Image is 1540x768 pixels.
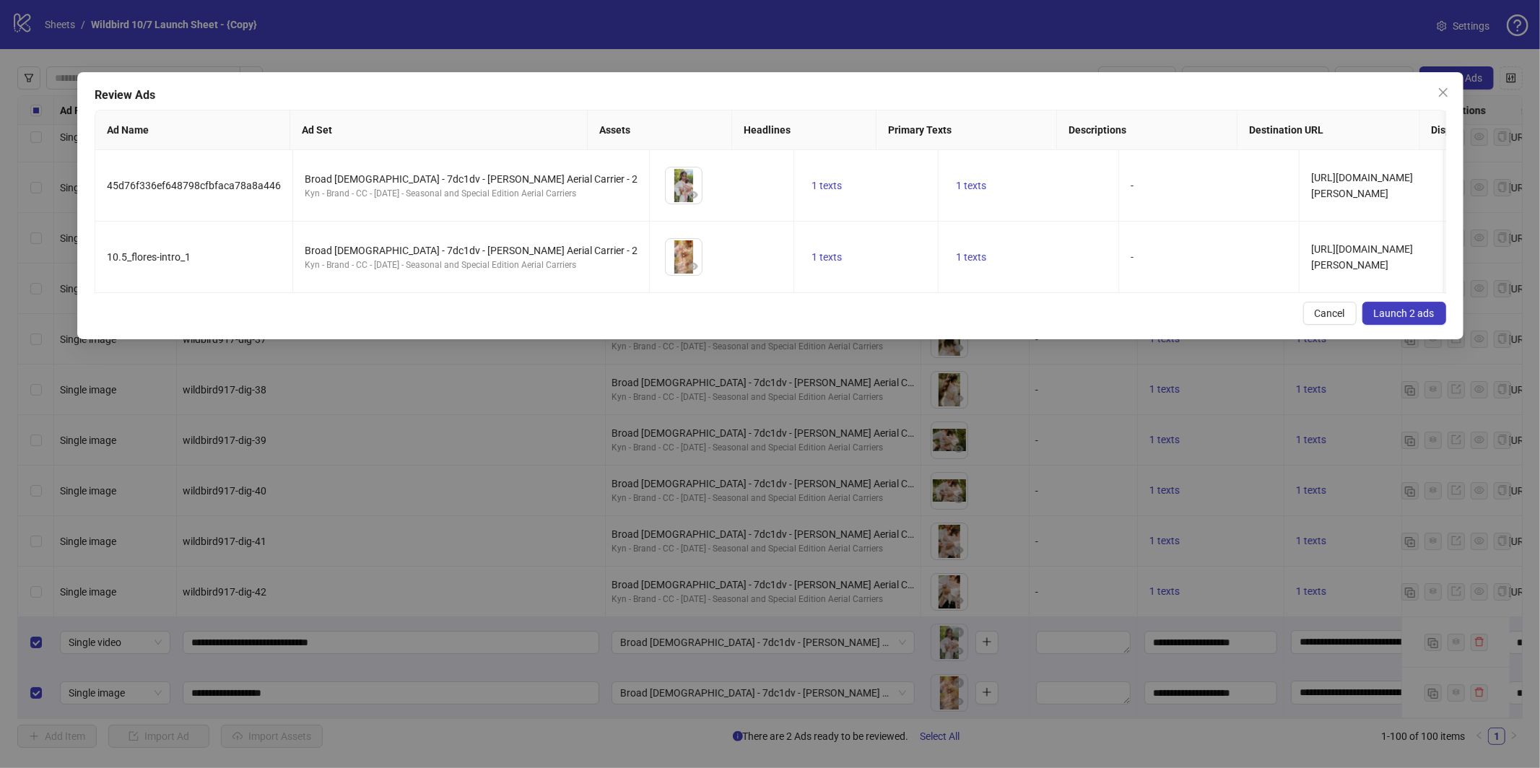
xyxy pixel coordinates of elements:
[688,261,698,271] span: eye
[588,110,732,150] th: Assets
[95,87,1446,104] div: Review Ads
[1362,302,1445,325] button: Launch 2 ads
[1057,110,1237,150] th: Descriptions
[684,258,702,275] button: Preview
[876,110,1057,150] th: Primary Texts
[305,171,638,187] div: Broad [DEMOGRAPHIC_DATA] - 7dc1dv - [PERSON_NAME] Aerial Carrier - 2
[1131,251,1134,263] span: -
[806,248,848,266] button: 1 texts
[812,180,842,191] span: 1 texts
[305,243,638,258] div: Broad [DEMOGRAPHIC_DATA] - 7dc1dv - [PERSON_NAME] Aerial Carrier - 2
[305,187,638,201] div: Kyn - Brand - CC - [DATE] - Seasonal and Special Edition Aerial Carriers
[1373,307,1434,319] span: Launch 2 ads
[107,251,191,263] span: 10.5_flores-intro_1
[1311,243,1413,271] span: [URL][DOMAIN_NAME][PERSON_NAME]
[107,180,281,191] span: 45d76f336ef648798cfbfaca78a8a446
[1431,81,1454,104] button: Close
[1314,307,1344,319] span: Cancel
[688,190,698,200] span: eye
[1302,302,1356,325] button: Cancel
[806,177,848,194] button: 1 texts
[684,186,702,204] button: Preview
[956,251,986,263] span: 1 texts
[956,180,986,191] span: 1 texts
[1437,87,1448,98] span: close
[95,110,290,150] th: Ad Name
[1237,110,1419,150] th: Destination URL
[812,251,842,263] span: 1 texts
[732,110,876,150] th: Headlines
[1311,172,1413,199] span: [URL][DOMAIN_NAME][PERSON_NAME]
[666,239,702,275] img: Asset 1
[290,110,588,150] th: Ad Set
[1131,180,1134,191] span: -
[950,177,992,194] button: 1 texts
[305,258,638,272] div: Kyn - Brand - CC - [DATE] - Seasonal and Special Edition Aerial Carriers
[950,248,992,266] button: 1 texts
[666,167,702,204] img: Asset 1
